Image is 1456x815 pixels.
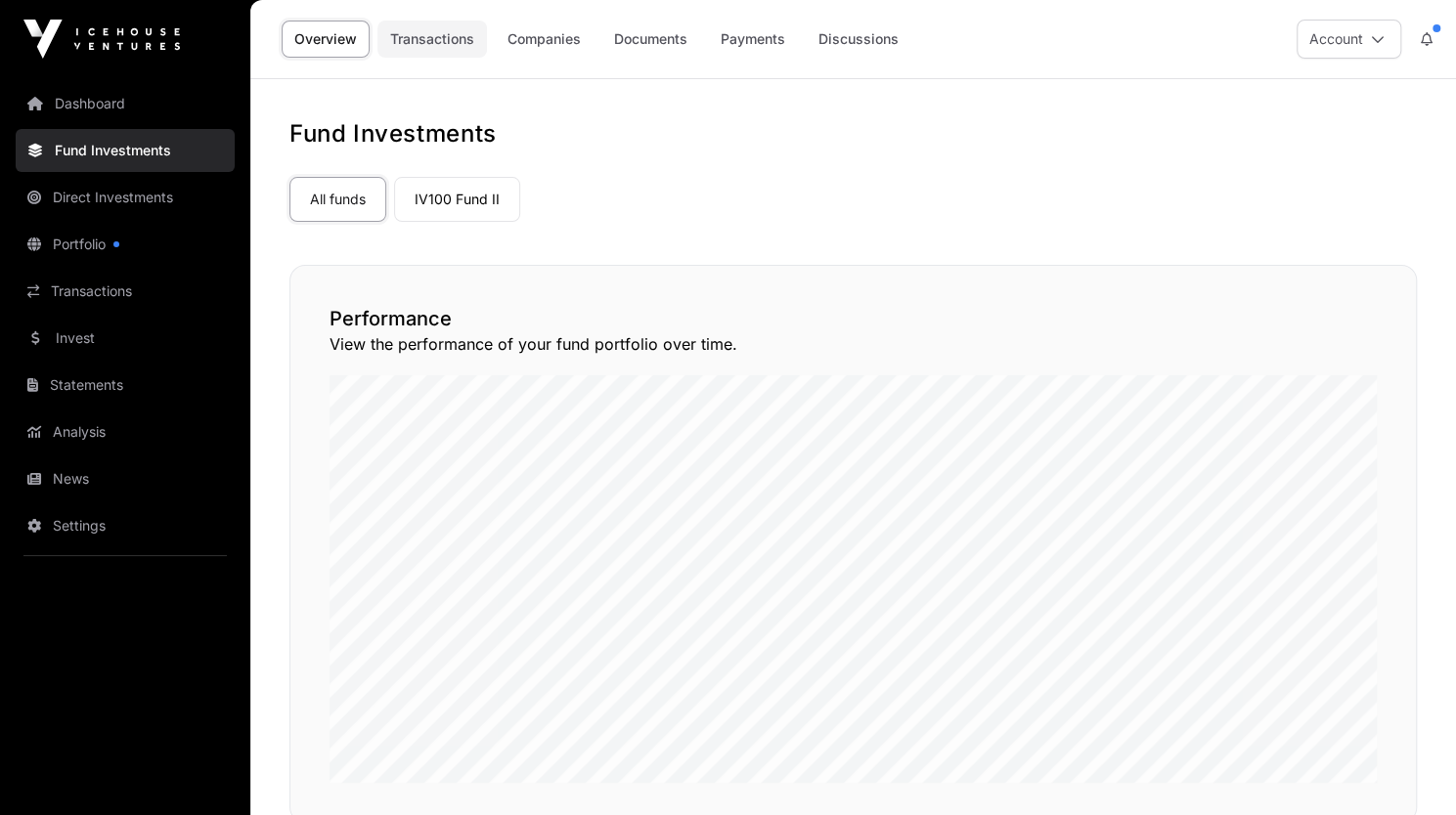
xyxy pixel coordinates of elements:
[1297,20,1401,59] button: Account
[1358,721,1456,815] iframe: Chat Widget
[330,305,1377,332] h2: Performance
[377,21,487,58] a: Transactions
[495,21,594,58] a: Companies
[289,118,1417,150] h1: Fund Investments
[806,21,911,58] a: Discussions
[16,317,235,360] a: Invest
[330,332,1377,356] p: View the performance of your fund portfolio over time.
[16,504,235,547] a: Settings
[708,21,798,58] a: Payments
[16,410,235,453] a: Analysis
[16,176,235,219] a: Direct Investments
[601,21,700,58] a: Documents
[16,82,235,125] a: Dashboard
[16,270,235,313] a: Transactions
[16,223,235,266] a: Portfolio
[16,129,235,172] a: Fund Investments
[289,177,386,222] a: All funds
[16,364,235,407] a: Statements
[394,177,520,222] a: IV100 Fund II
[16,457,235,500] a: News
[282,21,370,58] a: Overview
[23,20,180,59] img: Icehouse Ventures Logo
